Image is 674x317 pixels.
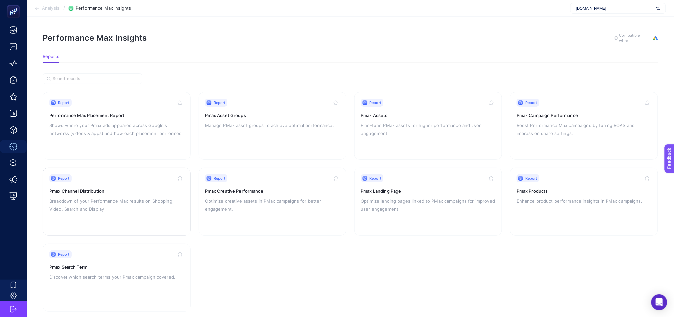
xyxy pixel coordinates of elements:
[58,176,70,181] span: Report
[361,197,496,213] p: Optimize landing pages linked to PMax campaigns for improved user engagement.
[49,121,184,137] p: Shows where your Pmax ads appeared across Google's networks (videos & apps) and how each placemen...
[619,33,649,43] span: Compatible with:
[214,100,226,105] span: Report
[370,176,382,181] span: Report
[43,54,59,59] span: Reports
[76,6,131,11] span: Performance Max Insights
[370,100,382,105] span: Report
[205,121,340,129] p: Manage PMax asset groups to achieve optimal performance.
[49,112,184,119] h3: Performance Max Placement Report
[4,2,25,7] span: Feedback
[49,197,184,213] p: Breakdown of your Performance Max results on Shopping, Video, Search and Display
[214,176,226,181] span: Report
[361,188,496,194] h3: Pmax Landing Page
[49,273,184,281] p: Discover which search terms your Pmax campaign covered.
[510,92,658,160] a: ReportPmax Campaign PerformanceBoost Performance Max campaigns by tuning ROAS and impression shar...
[517,188,651,194] h3: Pmax Products
[576,6,654,11] span: [DOMAIN_NAME]
[199,92,346,160] a: ReportPmax Asset GroupsManage PMax asset groups to achieve optimal performance.
[58,100,70,105] span: Report
[199,168,346,236] a: ReportPmax Creative PerformanceOptimize creative assets in PMax campaigns for better engagement.
[58,252,70,257] span: Report
[651,294,667,310] div: Open Intercom Messenger
[205,188,340,194] h3: Pmax Creative Performance
[43,54,59,63] button: Reports
[53,76,138,81] input: Search
[43,33,147,43] h1: Performance Max Insights
[525,176,537,181] span: Report
[656,5,660,12] img: svg%3e
[43,92,191,160] a: ReportPerformance Max Placement ReportShows where your Pmax ads appeared across Google's networks...
[42,6,59,11] span: Analysis
[63,5,65,11] span: /
[517,121,651,137] p: Boost Performance Max campaigns by tuning ROAS and impression share settings.
[517,112,651,119] h3: Pmax Campaign Performance
[43,244,191,312] a: ReportPmax Search TermDiscover which search terms your Pmax campaign covered.
[525,100,537,105] span: Report
[205,197,340,213] p: Optimize creative assets in PMax campaigns for better engagement.
[205,112,340,119] h3: Pmax Asset Groups
[49,188,184,194] h3: Pmax Channel Distribution
[354,92,502,160] a: ReportPmax AssetsFine-tune PMax assets for higher performance and user engagement.
[43,168,191,236] a: ReportPmax Channel DistributionBreakdown of your Performance Max results on Shopping, Video, Sear...
[354,168,502,236] a: ReportPmax Landing PageOptimize landing pages linked to PMax campaigns for improved user engagement.
[510,168,658,236] a: ReportPmax ProductsEnhance product performance insights in PMax campaigns.
[49,264,184,270] h3: Pmax Search Term
[361,121,496,137] p: Fine-tune PMax assets for higher performance and user engagement.
[361,112,496,119] h3: Pmax Assets
[517,197,651,205] p: Enhance product performance insights in PMax campaigns.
